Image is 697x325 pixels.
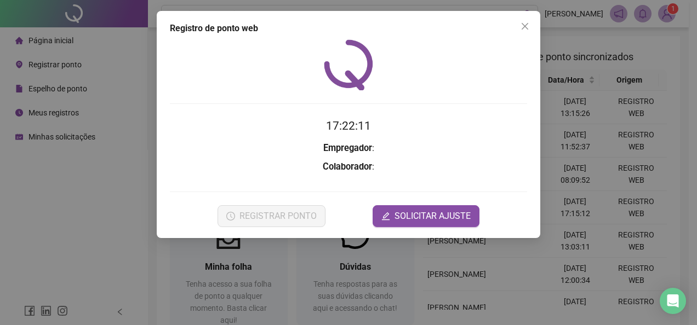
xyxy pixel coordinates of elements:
[218,205,325,227] button: REGISTRAR PONTO
[323,161,372,172] strong: Colaborador
[324,39,373,90] img: QRPoint
[516,18,534,35] button: Close
[660,288,686,314] div: Open Intercom Messenger
[170,22,527,35] div: Registro de ponto web
[323,143,372,153] strong: Empregador
[381,212,390,220] span: edit
[170,141,527,155] h3: :
[521,22,529,31] span: close
[326,119,371,132] time: 17:22:11
[395,210,471,223] span: SOLICITAR AJUSTE
[170,160,527,174] h3: :
[373,205,479,227] button: editSOLICITAR AJUSTE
